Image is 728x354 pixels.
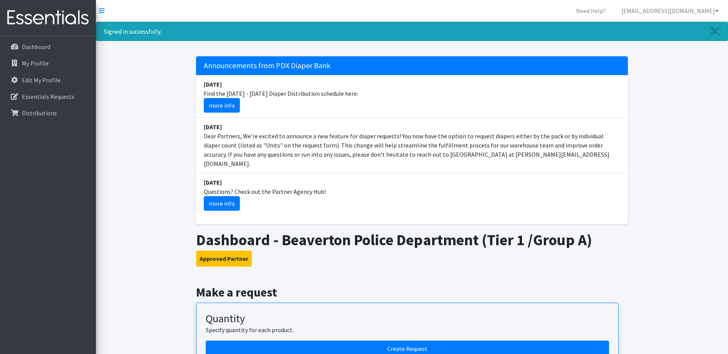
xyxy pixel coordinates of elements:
h1: Dashboard - Beaverton Police Department (Tier 1 /Group A) [196,231,628,249]
a: [EMAIL_ADDRESS][DOMAIN_NAME] [615,3,725,18]
li: Find the [DATE] - [DATE] Diaper Distribution schedule here: [196,75,628,118]
p: Specify quantity for each product. [206,325,609,334]
a: Close [703,22,728,41]
p: Essentials Requests [22,93,74,100]
a: Need Help? [570,3,612,18]
a: more info [204,98,240,113]
p: Distributions [22,109,57,117]
a: Edit My Profile [3,72,93,88]
h2: Make a request [196,285,628,300]
a: My Profile [3,56,93,71]
button: Approved Partner [196,251,252,267]
strong: [DATE] [204,179,222,186]
strong: [DATE] [204,123,222,131]
a: more info [204,196,240,211]
a: Dashboard [3,39,93,54]
a: Distributions [3,105,93,121]
div: Signed in successfully. [96,22,728,41]
h5: Announcements from PDX Diaper Bank [196,56,628,75]
h3: Quantity [206,312,609,325]
li: Questions? Check out the Partner Agency Hub! [196,173,628,215]
li: Dear Partners, We’re excited to announce a new feature for diaper requests! You now have the opti... [196,118,628,173]
img: HumanEssentials [3,5,93,31]
p: Edit My Profile [22,76,61,84]
strong: [DATE] [204,80,222,88]
a: Essentials Requests [3,89,93,104]
p: Dashboard [22,43,50,51]
p: My Profile [22,59,49,67]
